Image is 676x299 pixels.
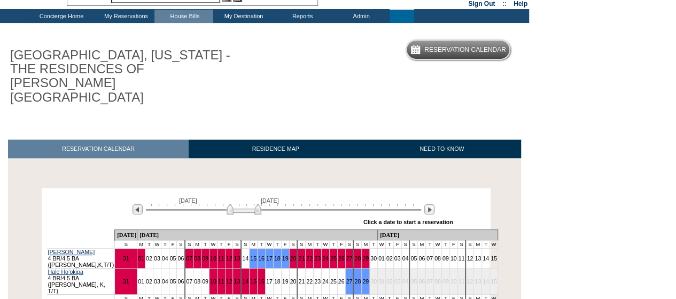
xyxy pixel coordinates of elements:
[321,241,329,249] td: W
[401,269,409,295] td: 04
[258,241,266,249] td: T
[194,255,200,262] a: 08
[47,269,115,295] td: 4 BR/4.5 BA ([PERSON_NAME], K, T/T)
[213,10,272,23] td: My Destination
[377,241,385,249] td: W
[133,204,143,214] img: Previous
[153,269,161,295] td: 03
[115,230,137,241] td: [DATE]
[370,269,378,295] td: 30
[314,241,322,249] td: T
[161,249,169,269] td: 04
[289,241,297,249] td: S
[306,255,313,262] a: 22
[418,269,426,295] td: 06
[489,249,498,269] td: 15
[8,140,189,158] a: RESERVATION CALENDAR
[96,10,154,23] td: My Reservations
[137,269,145,295] td: 01
[161,241,169,249] td: T
[202,255,208,262] a: 09
[273,241,281,249] td: T
[161,269,169,295] td: 04
[457,241,465,249] td: S
[258,278,265,285] a: 16
[282,255,289,262] a: 19
[179,197,197,204] span: [DATE]
[145,241,153,249] td: T
[250,278,257,285] a: 15
[433,269,441,295] td: 08
[185,241,193,249] td: S
[274,255,281,262] a: 18
[218,278,224,285] a: 11
[433,249,441,269] td: 08
[137,230,378,241] td: [DATE]
[426,241,434,249] td: T
[290,255,297,262] a: 20
[169,269,177,295] td: 05
[409,241,417,249] td: S
[177,241,185,249] td: S
[465,249,473,269] td: 12
[385,249,393,269] td: 02
[8,46,247,107] h1: [GEOGRAPHIC_DATA], [US_STATE] - THE RESIDENCES OF [PERSON_NAME][GEOGRAPHIC_DATA]
[242,278,248,285] a: 14
[393,269,401,295] td: 03
[482,241,490,249] td: T
[217,241,225,249] td: T
[177,269,185,295] td: 06
[409,269,417,295] td: 05
[370,241,378,249] td: T
[449,249,457,269] td: 10
[331,10,390,23] td: Admin
[474,241,482,249] td: M
[337,241,345,249] td: F
[193,269,201,295] td: 08
[201,269,209,295] td: 09
[482,249,490,269] td: 14
[177,249,185,269] td: 06
[370,249,378,269] td: 30
[145,249,153,269] td: 02
[418,249,426,269] td: 06
[266,255,273,262] a: 17
[424,47,506,53] h5: Reservation Calendar
[250,255,257,262] a: 15
[153,241,161,249] td: W
[362,278,369,285] a: 29
[433,241,441,249] td: W
[210,255,216,262] a: 10
[329,241,337,249] td: T
[354,278,361,285] a: 28
[138,255,144,262] a: 01
[474,249,482,269] td: 13
[209,241,217,249] td: W
[474,269,482,295] td: 13
[265,269,273,295] td: 17
[261,197,279,204] span: [DATE]
[449,269,457,295] td: 10
[210,278,216,285] a: 10
[362,140,521,158] a: NEED TO KNOW
[329,269,337,295] td: 25
[330,255,337,262] a: 25
[363,219,453,225] div: Click a date to start a reservation
[457,249,465,269] td: 11
[377,269,385,295] td: 01
[426,249,434,269] td: 07
[189,140,363,158] a: RESIDENCE MAP
[225,241,233,249] td: F
[226,278,232,285] a: 12
[115,241,137,249] td: S
[362,241,370,249] td: M
[385,241,393,249] td: T
[123,278,129,285] a: 31
[218,255,224,262] a: 11
[154,10,213,23] td: House Bills
[314,255,321,262] a: 23
[258,255,265,262] a: 16
[234,278,240,285] a: 13
[241,249,249,269] td: 14
[123,255,129,262] a: 31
